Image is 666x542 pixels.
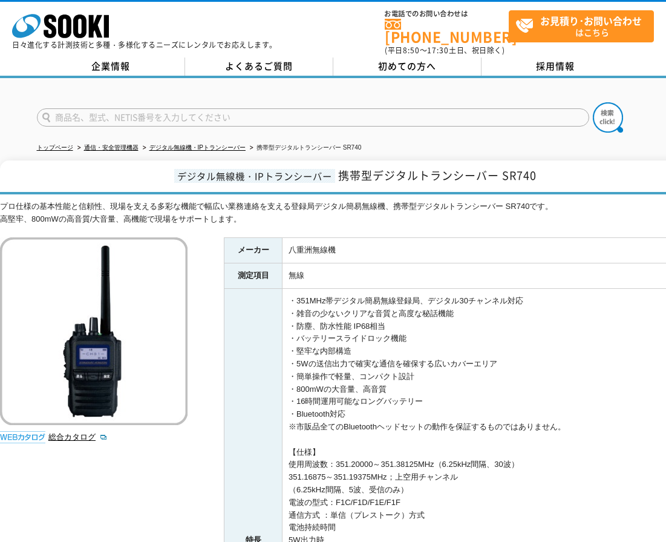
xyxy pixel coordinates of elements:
a: 総合カタログ [48,432,108,441]
p: 日々進化する計測技術と多種・多様化するニーズにレンタルでお応えします。 [12,41,277,48]
th: メーカー [224,238,282,263]
strong: お見積り･お問い合わせ [540,13,642,28]
span: 初めての方へ [378,59,436,73]
a: デジタル無線機・IPトランシーバー [149,144,246,151]
a: 初めての方へ [333,58,482,76]
a: 採用情報 [482,58,630,76]
span: 携帯型デジタルトランシーバー SR740 [338,167,537,183]
a: 企業情報 [37,58,185,76]
th: 測定項目 [224,263,282,289]
a: [PHONE_NUMBER] [385,19,509,44]
li: 携帯型デジタルトランシーバー SR740 [247,142,361,154]
a: トップページ [37,144,73,151]
input: 商品名、型式、NETIS番号を入力してください [37,108,589,127]
a: 通信・安全管理機器 [84,144,139,151]
a: よくあるご質問 [185,58,333,76]
a: お見積り･お問い合わせはこちら [509,10,654,42]
span: お電話でのお問い合わせは [385,10,509,18]
span: デジタル無線機・IPトランシーバー [174,169,335,183]
span: 8:50 [403,45,420,56]
span: はこちら [515,11,653,41]
img: btn_search.png [593,102,623,133]
span: (平日 ～ 土日、祝日除く) [385,45,504,56]
span: 17:30 [427,45,449,56]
